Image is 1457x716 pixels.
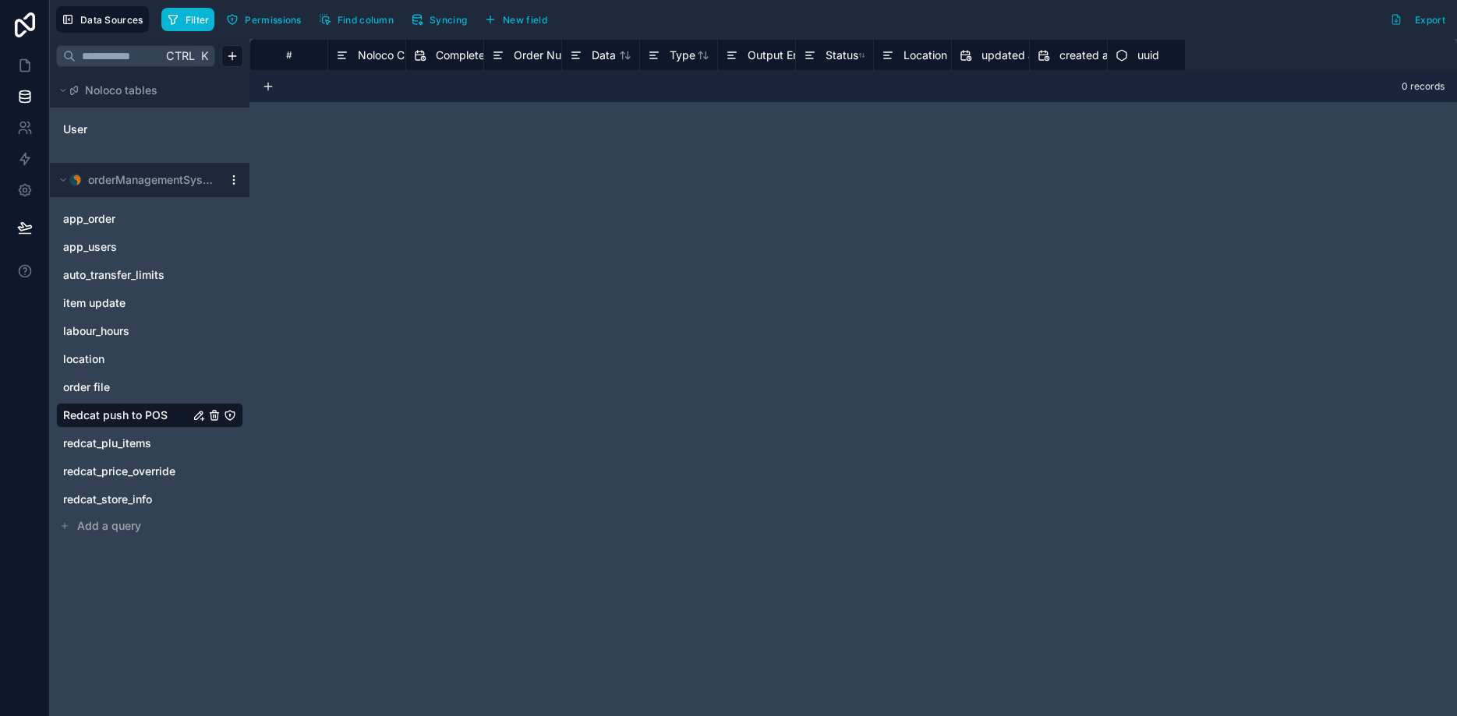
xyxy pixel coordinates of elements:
a: redcat_price_override [63,464,205,479]
span: auto_transfer_limits [63,267,164,283]
span: redcat_price_override [63,464,175,479]
a: labour_hours [63,323,205,339]
span: Redcat push to POS [63,407,168,423]
span: User [63,122,87,137]
div: redcat_plu_items [56,431,243,456]
a: Redcat push to POS [63,407,189,423]
a: order file [63,379,189,395]
div: redcat_store_info [56,487,243,512]
span: 0 records [1402,80,1445,93]
span: Add a query [77,518,141,534]
img: MySQL logo [69,174,82,186]
span: Data [592,48,616,63]
span: Data Sources [80,14,143,26]
span: Syncing [430,14,467,26]
div: location [56,347,243,372]
span: Filter [186,14,210,26]
span: labour_hours [63,323,129,339]
span: app_users [63,239,117,255]
div: User [56,117,243,142]
button: Find column [313,8,399,31]
span: redcat_store_info [63,492,152,507]
span: Noloco tables [85,83,157,98]
a: User [63,122,189,137]
button: MySQL logoorderManagementSystem [56,169,221,191]
a: Permissions [221,8,313,31]
div: redcat_price_override [56,459,243,484]
span: K [199,51,210,62]
a: redcat_plu_items [63,436,205,451]
span: location [63,351,104,367]
button: Permissions [221,8,306,31]
span: updated at [981,48,1038,63]
button: New field [479,8,553,31]
a: auto_transfer_limits [63,267,205,283]
span: Type [670,48,695,63]
div: # [262,49,316,61]
span: Completed [436,48,492,63]
div: auto_transfer_limits [56,263,243,287]
span: uuid [1137,48,1159,63]
span: Ctrl [164,46,196,65]
a: item update [63,295,189,311]
span: Permissions [245,14,301,26]
div: app_order [56,206,243,231]
span: item update [63,295,126,311]
span: app_order [63,211,115,227]
div: Redcat push to POS [56,403,243,428]
button: Filter [161,8,215,31]
a: app_order [63,211,205,227]
div: app_users [56,235,243,259]
span: Find column [338,14,394,26]
button: Syncing [405,8,472,31]
span: Order Number [514,48,588,63]
button: Export [1385,6,1451,33]
span: redcat_plu_items [63,436,151,451]
button: Data Sources [56,6,149,33]
button: Add a query [56,515,243,537]
span: Noloco Custom Query Id [358,48,483,63]
span: Location [904,48,947,63]
button: Noloco tables [56,79,234,101]
a: app_users [63,239,205,255]
a: location [63,351,205,367]
a: redcat_store_info [63,492,205,507]
span: Status [826,48,858,63]
div: item update [56,291,243,316]
a: Syncing [405,8,479,31]
span: created at [1059,48,1112,63]
div: order file [56,375,243,400]
span: Output Error [748,48,811,63]
span: order file [63,379,110,395]
span: Export [1415,14,1445,26]
span: orderManagementSystem [88,172,214,188]
span: New field [503,14,547,26]
div: labour_hours [56,319,243,344]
